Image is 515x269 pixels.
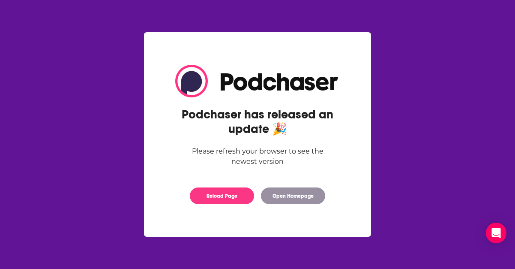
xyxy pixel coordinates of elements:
div: Please refresh your browser to see the newest version [175,146,340,167]
button: Reload Page [190,187,254,204]
img: Logo [175,65,340,97]
div: Open Intercom Messenger [486,223,506,243]
button: Open Homepage [261,187,325,204]
h2: Podchaser has released an update 🎉 [175,107,340,136]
